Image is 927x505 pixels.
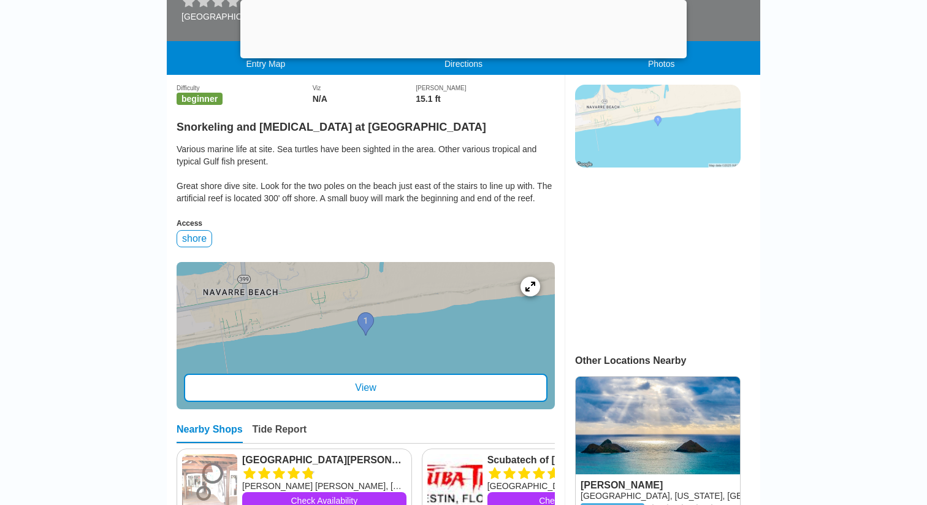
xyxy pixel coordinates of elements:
div: Directions [365,59,563,69]
a: entry mapView [177,262,555,409]
div: Photos [562,59,760,69]
div: shore [177,230,212,247]
span: beginner [177,93,223,105]
div: View [184,374,547,402]
div: [GEOGRAPHIC_DATA], [US_STATE], [GEOGRAPHIC_DATA] [181,12,418,21]
div: [PERSON_NAME] [PERSON_NAME], [US_STATE] [242,480,406,492]
div: Access [177,219,555,228]
iframe: Advertisement [575,180,739,333]
div: Other Locations Nearby [575,355,760,366]
div: Viz [313,85,416,91]
div: [PERSON_NAME] [416,85,555,91]
div: 15.1 ft [416,94,555,104]
div: Difficulty [177,85,313,91]
div: Tide Report [253,424,307,443]
div: [GEOGRAPHIC_DATA], [US_STATE] [487,480,658,492]
a: Scubatech of [GEOGRAPHIC_DATA][US_STATE] [487,454,658,466]
div: Entry Map [167,59,365,69]
div: Nearby Shops [177,424,243,443]
div: Various marine life at site. Sea turtles have been sighted in the area. Other various tropical an... [177,143,555,204]
h2: Snorkeling and [MEDICAL_DATA] at [GEOGRAPHIC_DATA] [177,114,555,134]
img: staticmap [575,85,741,168]
a: [GEOGRAPHIC_DATA][PERSON_NAME] Scuba [242,454,406,466]
div: N/A [313,94,416,104]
